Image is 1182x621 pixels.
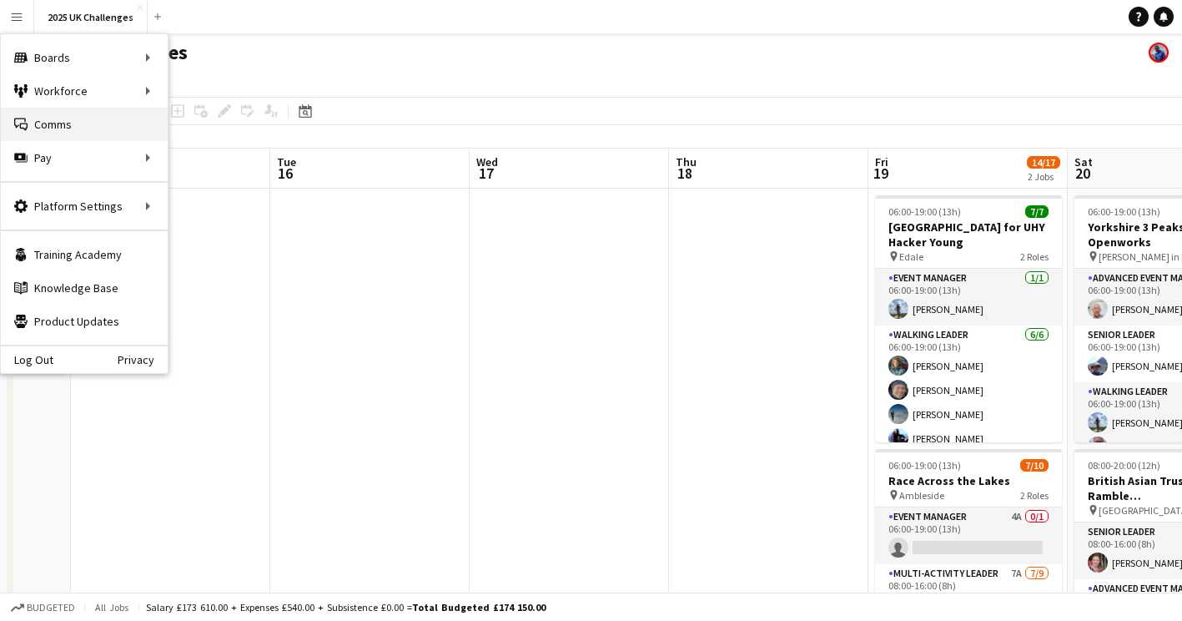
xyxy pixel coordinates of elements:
[1020,250,1049,263] span: 2 Roles
[899,250,923,263] span: Edale
[888,459,961,472] span: 06:00-19:00 (13h)
[118,353,168,366] a: Privacy
[1,189,168,223] div: Platform Settings
[1,238,168,271] a: Training Academy
[1088,459,1160,472] span: 08:00-20:00 (12h)
[92,601,132,613] span: All jobs
[875,154,888,169] span: Fri
[1,305,168,338] a: Product Updates
[474,164,498,183] span: 17
[899,489,944,502] span: Ambleside
[476,154,498,169] span: Wed
[875,326,1062,508] app-card-role: Walking Leader6/606:00-19:00 (13h)[PERSON_NAME][PERSON_NAME][PERSON_NAME][PERSON_NAME]
[27,602,75,613] span: Budgeted
[875,473,1062,488] h3: Race Across the Lakes
[1088,205,1160,218] span: 06:00-19:00 (13h)
[1,74,168,108] div: Workforce
[1020,459,1049,472] span: 7/10
[277,154,296,169] span: Tue
[1,271,168,305] a: Knowledge Base
[1020,489,1049,502] span: 2 Roles
[1025,205,1049,218] span: 7/7
[1072,164,1093,183] span: 20
[875,220,1062,250] h3: [GEOGRAPHIC_DATA] for UHY Hacker Young
[1149,43,1169,63] app-user-avatar: Andy Baker
[412,601,546,613] span: Total Budgeted £174 150.00
[676,154,697,169] span: Thu
[875,507,1062,564] app-card-role: Event Manager4A0/106:00-19:00 (13h)
[1074,154,1093,169] span: Sat
[888,205,961,218] span: 06:00-19:00 (13h)
[274,164,296,183] span: 16
[875,195,1062,442] app-job-card: 06:00-19:00 (13h)7/7[GEOGRAPHIC_DATA] for UHY Hacker Young Edale2 RolesEvent Manager1/106:00-19:0...
[146,601,546,613] div: Salary £173 610.00 + Expenses £540.00 + Subsistence £0.00 =
[8,598,78,617] button: Budgeted
[1,141,168,174] div: Pay
[1,108,168,141] a: Comms
[1027,156,1060,169] span: 14/17
[1,353,53,366] a: Log Out
[1028,170,1059,183] div: 2 Jobs
[1,41,168,74] div: Boards
[34,1,148,33] button: 2025 UK Challenges
[873,164,888,183] span: 19
[875,269,1062,326] app-card-role: Event Manager1/106:00-19:00 (13h)[PERSON_NAME]
[673,164,697,183] span: 18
